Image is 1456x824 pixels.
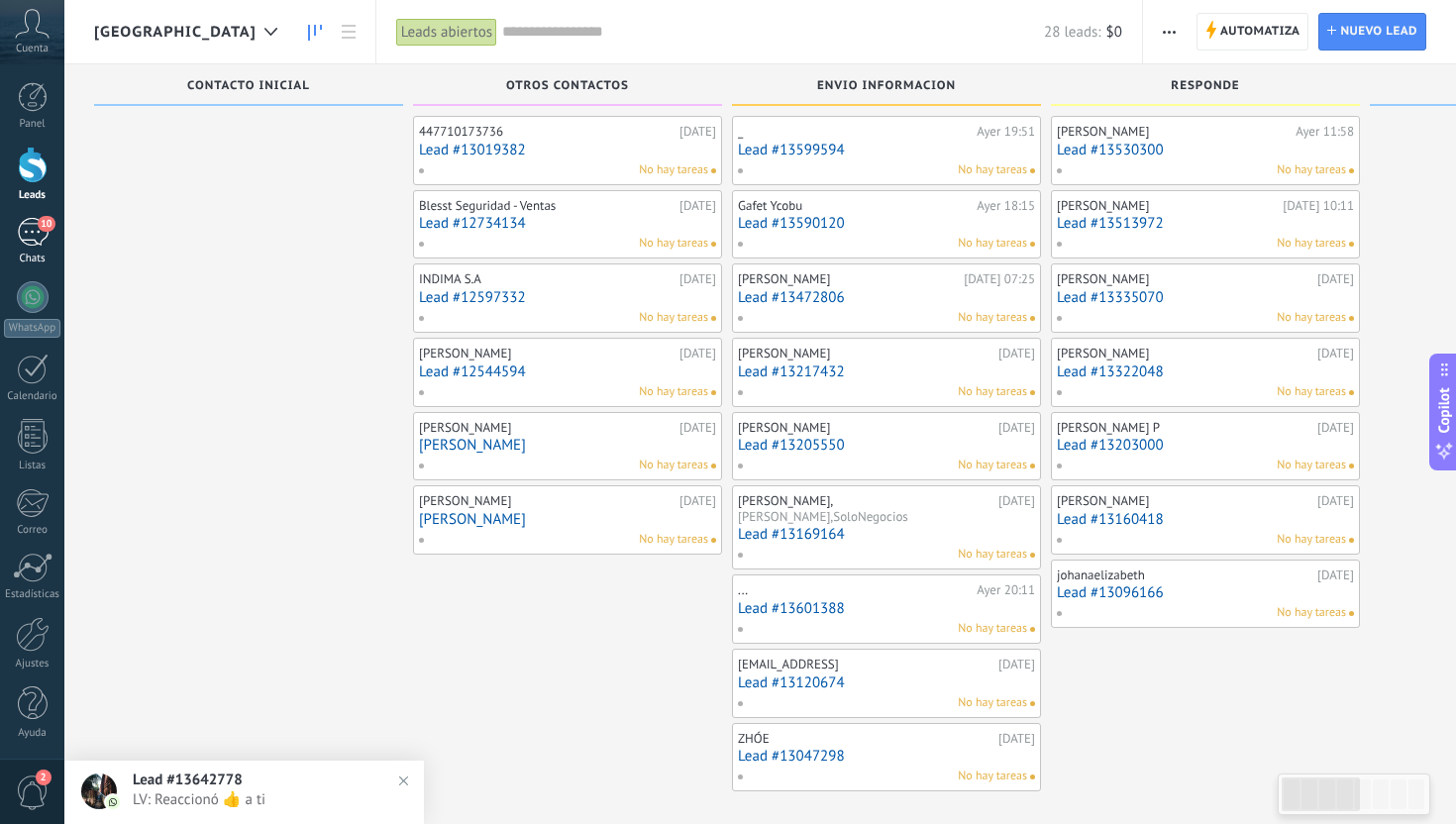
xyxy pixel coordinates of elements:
[958,457,1027,474] span: No hay tareas
[423,79,712,96] div: otros contactos
[1057,493,1312,509] div: [PERSON_NAME]
[1277,383,1346,401] span: No hay tareas
[1171,79,1239,93] span: responde
[738,420,993,436] div: [PERSON_NAME]
[1434,388,1454,434] span: Copilot
[1030,168,1035,173] span: No hay nada asignado
[104,79,393,96] div: Contacto inicial
[711,538,716,543] span: No hay nada asignado
[4,524,61,537] div: Correo
[639,235,708,253] span: No hay tareas
[16,43,49,55] span: Cuenta
[64,761,424,824] a: Lead #13642778LV: Reaccionó 👍 a ti
[998,420,1035,436] div: [DATE]
[738,198,972,214] div: Gafet Ycobu
[738,731,993,747] div: ZHÓE
[1349,316,1354,321] span: No hay nada asignado
[711,168,716,173] span: No hay nada asignado
[1277,235,1346,253] span: No hay tareas
[4,588,61,601] div: Estadísticas
[998,346,1035,361] div: [DATE]
[738,582,972,598] div: ...
[1196,13,1309,51] a: Automatiza
[679,493,716,509] div: [DATE]
[133,771,243,789] span: Lead #13642778
[1057,584,1354,601] a: Lead #13096166
[4,460,61,472] div: Listas
[419,142,716,158] a: Lead #13019382
[389,767,418,795] img: close_notification.svg
[679,124,716,140] div: [DATE]
[1030,316,1035,321] span: No hay nada asignado
[738,526,1035,543] a: Lead #13169164
[998,493,1035,524] div: [DATE]
[639,383,708,401] span: No hay tareas
[1057,198,1278,214] div: [PERSON_NAME]
[4,118,61,131] div: Panel
[1030,553,1035,558] span: No hay nada asignado
[639,161,708,179] span: No hay tareas
[1057,289,1354,306] a: Lead #13335070
[1349,611,1354,616] span: No hay nada asignado
[133,790,395,809] span: LV: Reaccionó 👍 a ti
[1277,161,1346,179] span: No hay tareas
[738,346,993,361] div: [PERSON_NAME]
[187,79,310,93] span: Contacto inicial
[958,383,1027,401] span: No hay tareas
[4,658,61,670] div: Ajustes
[1106,23,1122,42] span: $0
[332,13,365,51] a: Lista
[36,770,52,785] span: 2
[738,142,1035,158] a: Lead #13599594
[738,124,972,140] div: ︎_
[639,457,708,474] span: No hay tareas
[1057,437,1354,454] a: Lead #13203000
[419,271,675,287] div: INDIMA S.A
[998,731,1035,747] div: [DATE]
[1057,346,1312,361] div: [PERSON_NAME]
[1057,271,1312,287] div: [PERSON_NAME]
[958,620,1027,638] span: No hay tareas
[1030,463,1035,468] span: No hay nada asignado
[711,390,716,395] span: No hay nada asignado
[4,390,61,403] div: Calendario
[742,79,1031,96] div: envio informacion
[738,508,908,525] span: [PERSON_NAME],SoloNegocios
[679,198,716,214] div: [DATE]
[396,18,497,47] div: Leads abiertos
[1349,538,1354,543] span: No hay nada asignado
[1057,215,1354,232] a: Lead #13513972
[1030,242,1035,247] span: No hay nada asignado
[1317,420,1354,436] div: [DATE]
[958,768,1027,785] span: No hay tareas
[419,215,716,232] a: Lead #12734134
[4,727,61,740] div: Ayuda
[1030,390,1035,395] span: No hay nada asignado
[738,600,1035,617] a: Lead #13601388
[1057,567,1312,583] div: johanaelizabeth
[1277,457,1346,474] span: No hay tareas
[711,463,716,468] span: No hay nada asignado
[94,23,257,42] span: [GEOGRAPHIC_DATA]
[1317,567,1354,583] div: [DATE]
[1349,242,1354,247] span: No hay nada asignado
[1318,13,1426,51] a: Nuevo lead
[977,198,1035,214] div: Ayer 18:15
[1277,531,1346,549] span: No hay tareas
[1277,604,1346,622] span: No hay tareas
[958,546,1027,564] span: No hay tareas
[1155,13,1184,51] button: Más
[1317,346,1354,361] div: [DATE]
[679,346,716,361] div: [DATE]
[1030,701,1035,706] span: No hay nada asignado
[1057,511,1354,528] a: Lead #13160418
[1044,23,1100,42] span: 28 leads:
[639,309,708,327] span: No hay tareas
[1030,627,1035,632] span: No hay nada asignado
[964,271,1035,287] div: [DATE] 07:25
[419,493,675,509] div: [PERSON_NAME]
[738,271,959,287] div: [PERSON_NAME]
[1349,390,1354,395] span: No hay nada asignado
[738,674,1035,691] a: Lead #13120674
[817,79,956,93] span: envio informacion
